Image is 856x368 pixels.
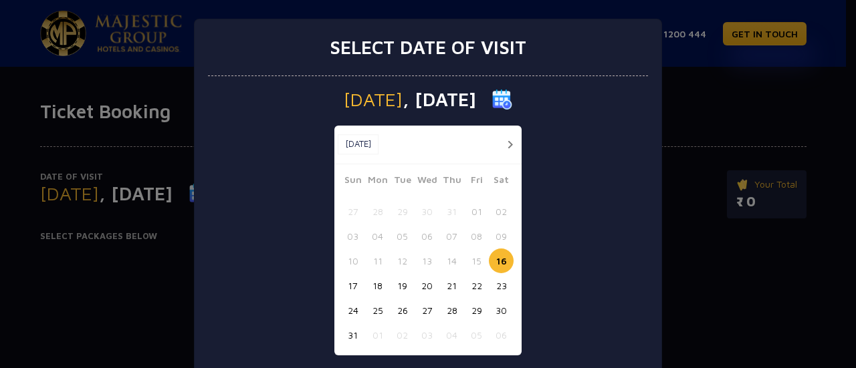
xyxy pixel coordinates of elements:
[365,224,390,248] button: 04
[415,248,439,273] button: 13
[439,172,464,191] span: Thu
[340,323,365,347] button: 31
[415,298,439,323] button: 27
[489,224,514,248] button: 09
[439,323,464,347] button: 04
[390,323,415,347] button: 02
[338,134,379,154] button: [DATE]
[489,323,514,347] button: 06
[415,199,439,224] button: 30
[439,273,464,298] button: 21
[340,224,365,248] button: 03
[365,323,390,347] button: 01
[390,273,415,298] button: 19
[390,298,415,323] button: 26
[340,172,365,191] span: Sun
[464,298,489,323] button: 29
[489,199,514,224] button: 02
[365,199,390,224] button: 28
[365,273,390,298] button: 18
[390,199,415,224] button: 29
[340,248,365,273] button: 10
[390,172,415,191] span: Tue
[340,199,365,224] button: 27
[464,273,489,298] button: 22
[344,90,403,109] span: [DATE]
[489,273,514,298] button: 23
[489,298,514,323] button: 30
[489,248,514,273] button: 16
[365,248,390,273] button: 11
[464,199,489,224] button: 01
[464,224,489,248] button: 08
[415,323,439,347] button: 03
[464,248,489,273] button: 15
[464,323,489,347] button: 05
[415,172,439,191] span: Wed
[365,298,390,323] button: 25
[365,172,390,191] span: Mon
[415,273,439,298] button: 20
[403,90,476,109] span: , [DATE]
[390,248,415,273] button: 12
[439,224,464,248] button: 07
[489,172,514,191] span: Sat
[464,172,489,191] span: Fri
[340,298,365,323] button: 24
[492,89,512,110] img: calender icon
[340,273,365,298] button: 17
[415,224,439,248] button: 06
[390,224,415,248] button: 05
[330,36,526,59] h3: Select date of visit
[439,199,464,224] button: 31
[439,298,464,323] button: 28
[439,248,464,273] button: 14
